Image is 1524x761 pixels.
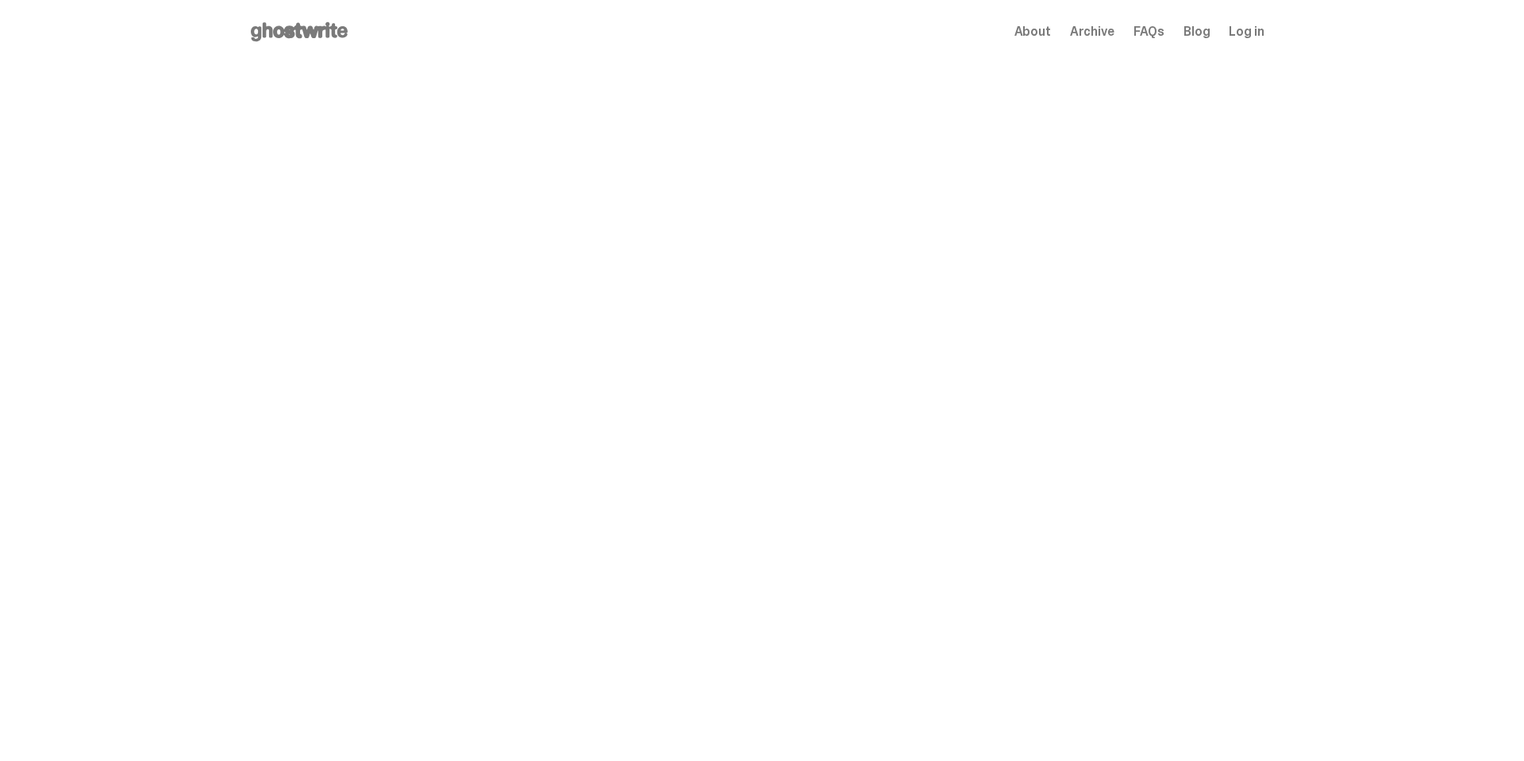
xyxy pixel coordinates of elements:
[1070,25,1114,38] a: Archive
[1014,25,1051,38] a: About
[1229,25,1264,38] a: Log in
[1133,25,1164,38] a: FAQs
[1183,25,1210,38] a: Blog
